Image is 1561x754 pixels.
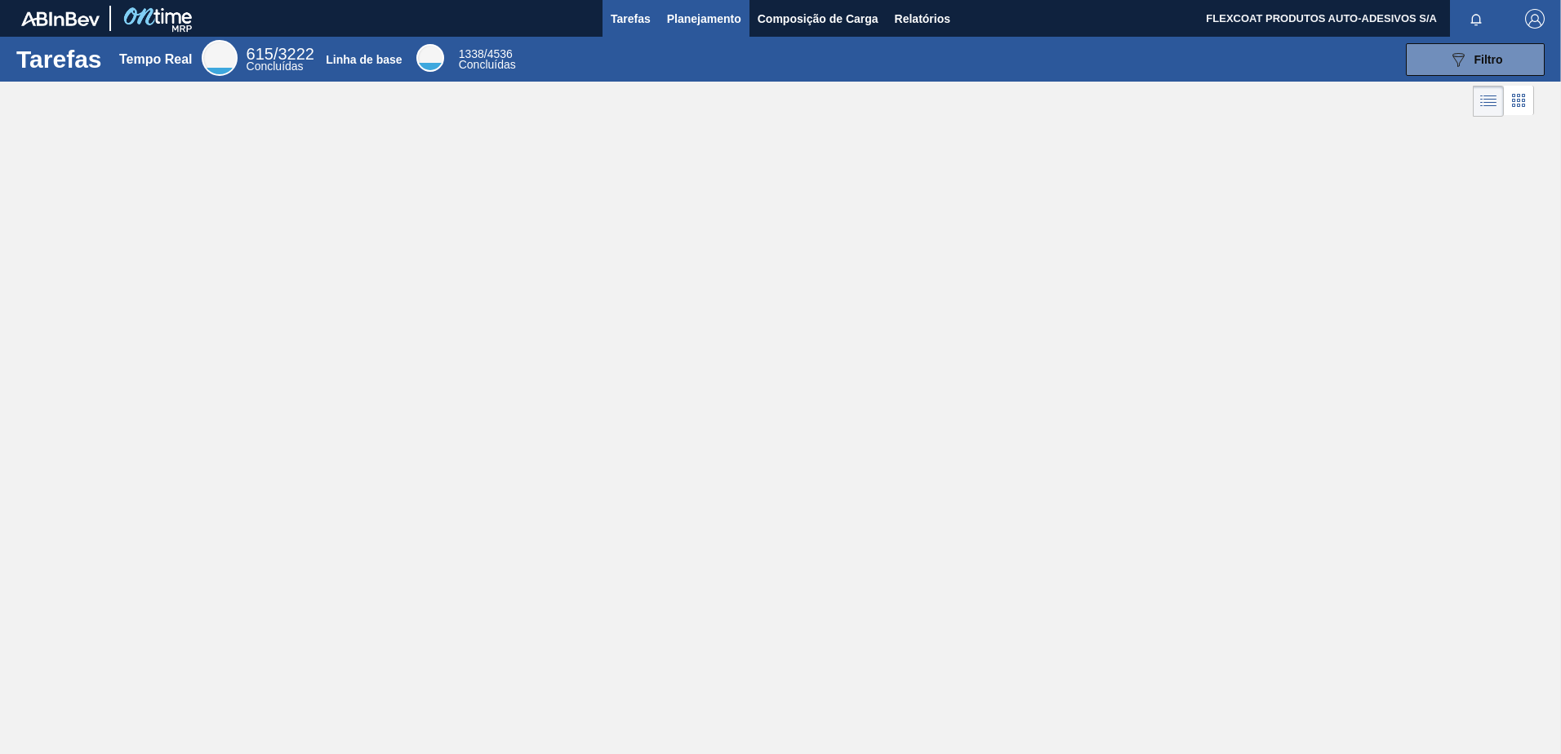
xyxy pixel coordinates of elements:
h1: Tarefas [16,50,102,69]
img: Logout [1525,9,1545,29]
span: Concluídas [247,60,304,73]
span: Tarefas [611,9,651,29]
button: Notificações [1450,7,1502,30]
div: Tempo Real [119,52,193,67]
div: Real Time [202,40,238,76]
font: 4536 [487,47,513,60]
span: Composição de Carga [758,9,878,29]
img: TNhmsLtSVTkK8tSr43FrP2fwEKptu5GPRR3wAAAABJRU5ErkJggg== [21,11,100,26]
span: Planejamento [667,9,741,29]
span: 615 [247,45,274,63]
div: Real Time [247,47,314,72]
span: Concluídas [459,58,516,71]
div: Visão em Cards [1504,86,1534,117]
span: Relatórios [895,9,950,29]
div: Base Line [459,49,516,70]
div: Linha de base [326,53,402,66]
span: Filtro [1474,53,1503,66]
span: / [247,45,314,63]
span: 1338 [459,47,484,60]
button: Filtro [1406,43,1545,76]
div: Base Line [416,44,444,72]
div: Visão em Lista [1473,86,1504,117]
font: 3222 [278,45,314,63]
span: / [459,47,513,60]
